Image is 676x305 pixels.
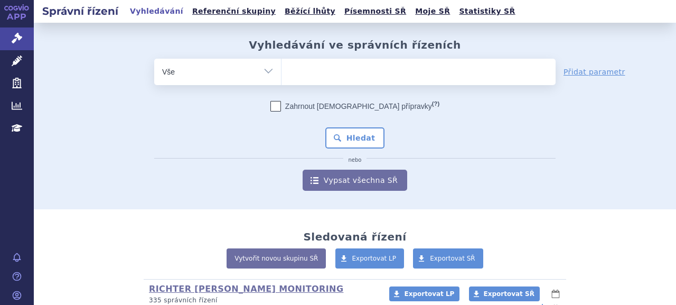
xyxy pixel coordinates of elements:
[303,230,406,243] h2: Sledovaná řízení
[127,4,186,19] a: Vyhledávání
[149,284,343,294] a: RICHTER [PERSON_NAME] MONITORING
[249,39,461,51] h2: Vyhledávání ve správních řízeních
[550,288,561,300] button: lhůty
[564,67,625,77] a: Přidat parametr
[412,4,453,19] a: Moje SŘ
[352,255,397,262] span: Exportovat LP
[149,296,375,305] p: 335 správních řízení
[270,101,439,112] label: Zahrnout [DEMOGRAPHIC_DATA] přípravky
[404,290,454,298] span: Exportovat LP
[469,286,540,301] a: Exportovat SŘ
[456,4,518,19] a: Statistiky SŘ
[484,290,534,298] span: Exportovat SŘ
[413,248,483,269] a: Exportovat SŘ
[227,248,326,269] a: Vytvořit novou skupinu SŘ
[281,4,339,19] a: Běžící lhůty
[430,255,475,262] span: Exportovat SŘ
[341,4,409,19] a: Písemnosti SŘ
[303,170,407,191] a: Vypsat všechna SŘ
[335,248,405,269] a: Exportovat LP
[389,286,459,301] a: Exportovat LP
[189,4,279,19] a: Referenční skupiny
[325,127,385,149] button: Hledat
[343,157,367,163] i: nebo
[34,4,127,19] h2: Správní řízení
[432,100,439,107] abbr: (?)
